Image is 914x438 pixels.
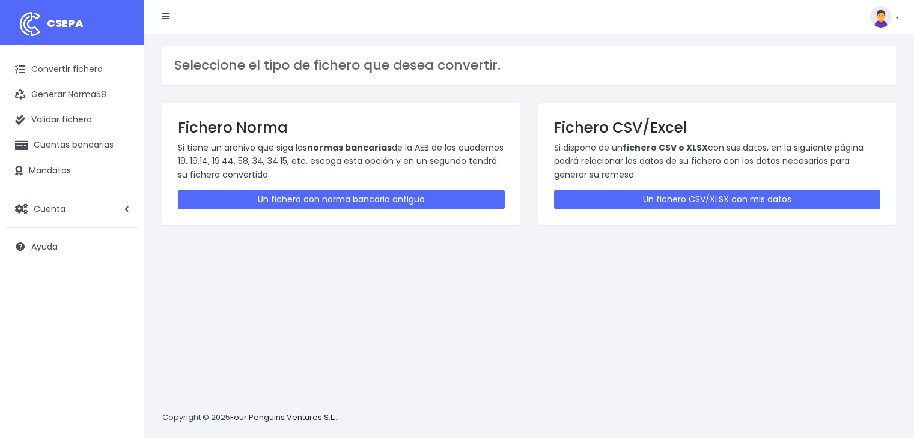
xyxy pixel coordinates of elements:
[307,142,392,154] strong: normas bancarias
[174,58,884,73] h3: Seleccione el tipo de fichero que desea convertir.
[178,141,505,181] p: Si tiene un archivo que siga las de la AEB de los cuadernos 19, 19.14, 19.44, 58, 34, 34.15, etc....
[6,133,138,158] a: Cuentas bancarias
[15,9,45,39] img: logo
[47,16,84,31] span: CSEPA
[178,190,505,209] a: Un fichero con norma bancaria antiguo
[6,107,138,133] a: Validar fichero
[6,158,138,184] a: Mandatos
[230,412,335,423] a: Four Penguins Ventures S.L.
[34,202,66,214] span: Cuenta
[554,190,881,209] a: Un fichero CSV/XLSX con mis datos
[6,196,138,221] a: Cuenta
[31,241,58,253] span: Ayuda
[178,119,505,136] h3: Fichero Norma
[870,6,892,28] img: profile
[623,142,708,154] strong: fichero CSV o XLSX
[554,141,881,181] p: Si dispone de un con sus datos, en la siguiente página podrá relacionar los datos de su fichero c...
[6,234,138,259] a: Ayuda
[6,57,138,82] a: Convertir fichero
[162,412,337,424] p: Copyright © 2025 .
[6,82,138,107] a: Generar Norma58
[554,119,881,136] h3: Fichero CSV/Excel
